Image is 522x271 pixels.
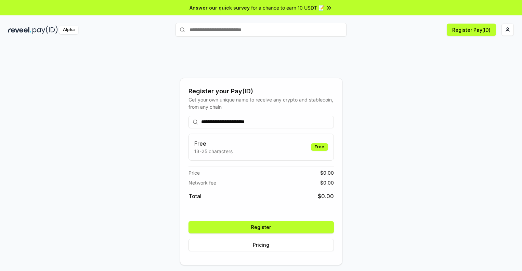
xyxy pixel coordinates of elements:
[311,143,328,151] div: Free
[32,26,58,34] img: pay_id
[320,179,334,186] span: $ 0.00
[188,192,201,200] span: Total
[194,139,233,148] h3: Free
[188,179,216,186] span: Network fee
[194,148,233,155] p: 13-25 characters
[188,86,334,96] div: Register your Pay(ID)
[318,192,334,200] span: $ 0.00
[188,96,334,110] div: Get your own unique name to receive any crypto and stablecoin, from any chain
[251,4,324,11] span: for a chance to earn 10 USDT 📝
[188,239,334,251] button: Pricing
[188,169,200,176] span: Price
[8,26,31,34] img: reveel_dark
[447,24,496,36] button: Register Pay(ID)
[320,169,334,176] span: $ 0.00
[188,221,334,233] button: Register
[59,26,78,34] div: Alpha
[190,4,250,11] span: Answer our quick survey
